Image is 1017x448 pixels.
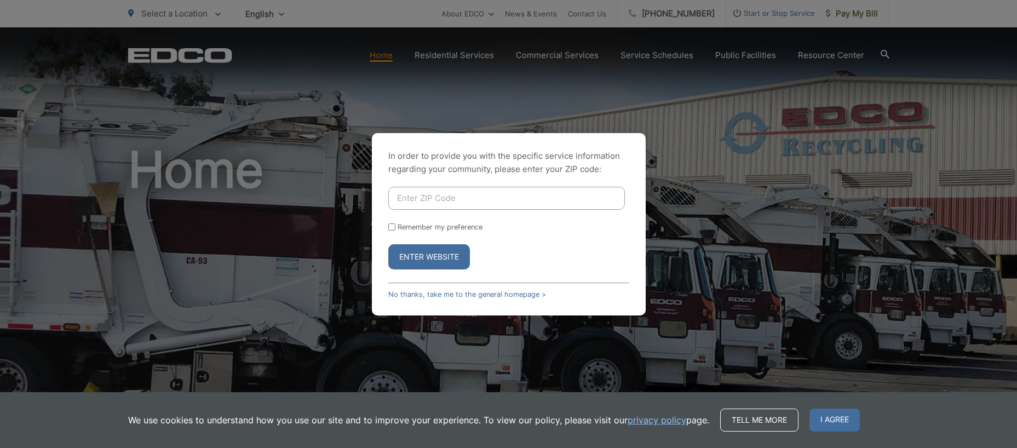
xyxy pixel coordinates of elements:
[388,244,470,269] button: Enter Website
[128,413,709,427] p: We use cookies to understand how you use our site and to improve your experience. To view our pol...
[809,409,860,432] span: I agree
[388,187,625,210] input: Enter ZIP Code
[388,290,546,298] a: No thanks, take me to the general homepage >
[398,223,482,231] label: Remember my preference
[720,409,798,432] a: Tell me more
[628,413,686,427] a: privacy policy
[388,150,629,176] p: In order to provide you with the specific service information regarding your community, please en...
